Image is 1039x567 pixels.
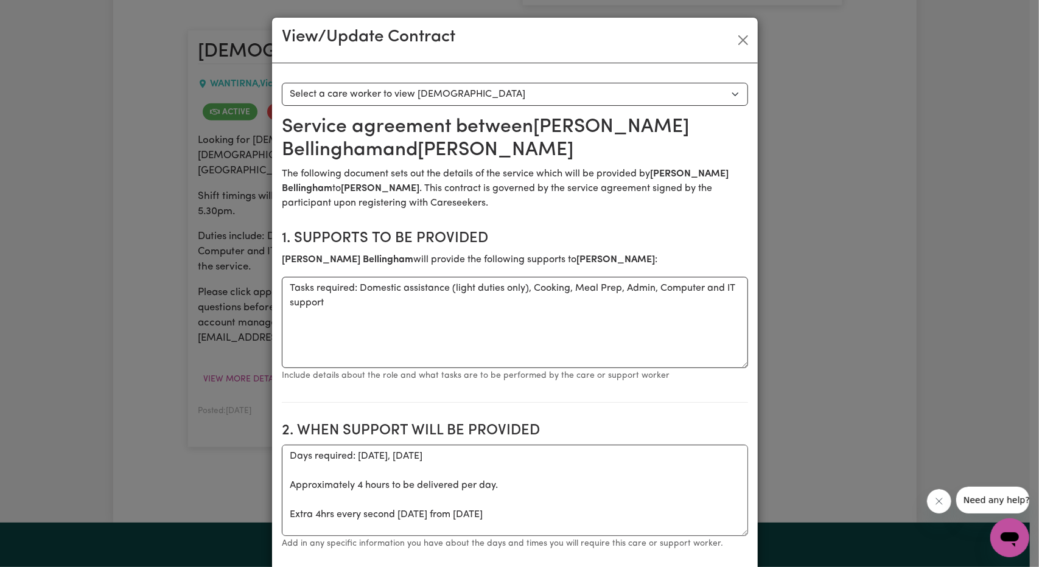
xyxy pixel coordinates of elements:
[282,27,455,48] h3: View/Update Contract
[282,116,748,162] h2: Service agreement between [PERSON_NAME] Bellingham and [PERSON_NAME]
[282,445,748,536] textarea: Days required: [DATE], [DATE] Approximately 4 hours to be delivered per day. Extra 4hrs every sec...
[282,371,670,380] small: Include details about the role and what tasks are to be performed by the care or support worker
[282,255,413,265] b: [PERSON_NAME] Bellingham
[282,167,748,210] p: The following document sets out the details of the service which will be provided by to . This co...
[990,518,1029,557] iframe: Button to launch messaging window
[282,252,748,267] p: will provide the following supports to :
[282,539,723,548] small: Add in any specific information you have about the days and times you will require this care or s...
[282,230,748,248] h2: 1. Supports to be provided
[282,277,748,368] textarea: Tasks required: Domestic assistance (light duties only), Cooking, Meal Prep, Admin, Computer and ...
[7,9,74,18] span: Need any help?
[576,255,655,265] b: [PERSON_NAME]
[927,489,951,513] iframe: Close message
[956,487,1029,513] iframe: Message from company
[282,422,748,440] h2: 2. When support will be provided
[341,184,419,193] b: [PERSON_NAME]
[733,30,753,50] button: Close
